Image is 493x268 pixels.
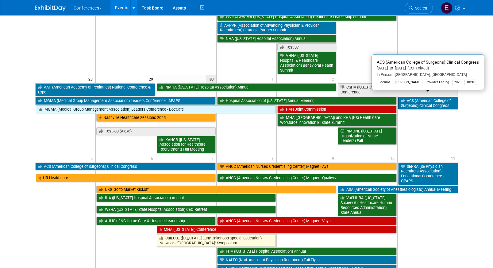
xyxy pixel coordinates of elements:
[392,73,467,77] span: [GEOGRAPHIC_DATA], [GEOGRAPHIC_DATA]
[157,234,276,247] a: CalECSE ([US_STATE] Early Childhood Special Education) Network - "[GEOGRAPHIC_DATA]" Symposium
[398,163,458,185] a: SEPRA (SE Physician Recruiters Association) Educational Conference - QPAPS
[331,75,337,83] span: 2
[217,256,397,264] a: NALTO (Natl. Assoc. of Physician Recruiters) Fall Fly-in
[277,105,397,113] a: HAH Joint Commission
[377,80,392,85] div: Locums
[150,154,156,162] span: 6
[211,154,216,162] span: 7
[338,83,457,96] a: CSHA ([US_STATE] Speech-Language-Hearing Association) Fall Conference
[405,3,433,14] a: Search
[390,154,397,162] span: 10
[338,127,397,145] a: NMONL ([US_STATE] Organization of Nurse Leaders) Fall
[377,60,479,65] span: ACS (American College of Surgeons) Clinical Congress
[271,75,276,83] span: 1
[398,97,458,109] a: ACS (American College of Surgeons) Clinical Congress
[206,75,216,83] span: 30
[377,66,479,71] div: [DATE] to [DATE]
[35,5,66,11] img: ExhibitDay
[277,52,336,74] a: VHHA ([US_STATE] Hospital & Healthcare Association) Behavioral Health Summit
[96,217,216,225] a: AHHC of NC Home Care & Hospice Leadership
[277,114,397,126] a: MHA ([GEOGRAPHIC_DATA]) and KHA (KS) Health Care Workforce Innovation Bi-State Summit
[96,127,216,135] a: Test -08 (Alexa)
[35,97,216,105] a: MGMA (Medical Group Management Association) Leaders Conference - APAPS
[464,80,477,85] div: 10x10
[157,226,397,234] a: MHA ([US_STATE]) Conference
[338,194,397,216] a: VaSHHRA ([US_STATE] Society for Healthcare Human Resources Administration) State Annual
[96,186,336,194] a: UKG Go-to-Market Kickoff
[148,75,156,83] span: 29
[35,83,155,96] a: AAP (American Academy of Pediatrics) National Conference & Expo
[88,75,95,83] span: 28
[96,114,216,122] a: Nashville Healthcare Sessions 2025
[96,194,276,202] a: IHA ([US_STATE] Hospital Association) Annual
[450,154,458,162] span: 11
[406,66,429,70] span: (Committed)
[36,105,276,113] a: MGMA (Medical Group Management Association) Leaders Conference - DocCafe
[452,80,463,85] div: 2025
[217,97,397,105] a: Hospital Association of [US_STATE] Annual Meeting
[394,80,422,85] div: [PERSON_NAME]
[90,154,95,162] span: 5
[157,83,337,91] a: NMHA ([US_STATE] Hospital Association) Annual
[424,80,451,85] div: Provider-Facing
[277,43,336,51] a: Test 07
[331,154,337,162] span: 9
[157,136,216,153] a: KAHCR ([US_STATE] Association for Healthcare Recruitment) Fall Meeting
[377,73,392,77] span: In-Person
[217,163,397,171] a: ANCC (American Nurses Credentialing Center) Magnet - Aya
[441,2,453,14] img: Erin Anderson
[217,13,397,21] a: WVHA/WVSMA ([US_STATE] Hospital Association) Healthcare Leadership Summit
[217,35,337,43] a: NHA ([US_STATE] Hospital Association) Annual
[96,206,276,214] a: WSHA ([US_STATE] State Hospital Association) CEO Retreat
[35,163,216,171] a: ACS (American College of Surgeons) Clinical Congress
[271,154,276,162] span: 8
[413,6,427,10] span: Search
[338,186,458,194] a: ASA (American Society of Anesthesiologists) Annual Meeting
[217,174,397,182] a: ANCC (American Nurses Credentialing Center) Magnet - Qualivis
[36,174,216,182] a: HR Healthcare
[217,22,337,34] a: AAPPR (Association of Advancing Physician & Provider Recruitment) Strategic Partner Summit
[217,247,397,255] a: FHA ([US_STATE] Hospital Association) Annual
[217,217,397,225] a: ANCC (American Nurses Credentialing Center) Magnet - Vaya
